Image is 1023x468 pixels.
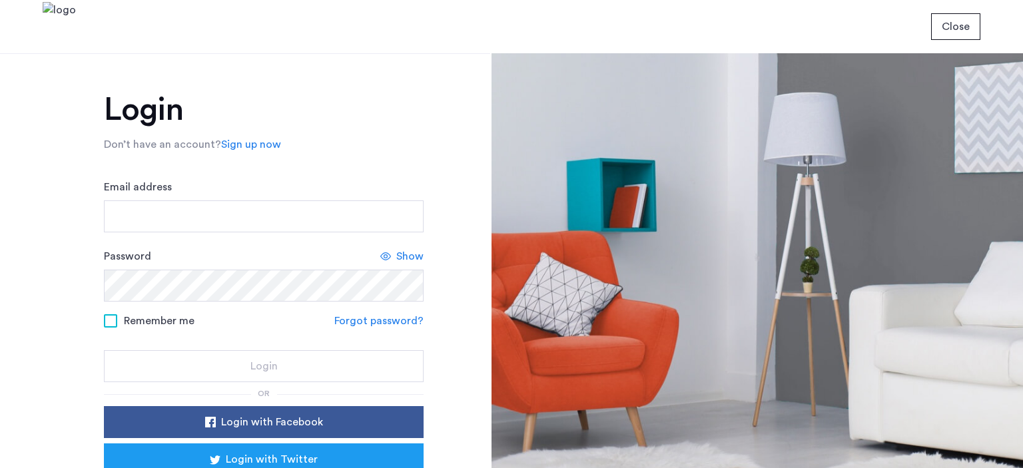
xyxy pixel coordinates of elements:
h1: Login [104,94,424,126]
label: Password [104,248,151,264]
span: Show [396,248,424,264]
span: Remember me [124,313,194,329]
span: or [258,389,270,397]
button: button [931,13,980,40]
span: Don’t have an account? [104,139,221,150]
span: Login with Twitter [226,451,318,467]
button: button [104,350,424,382]
button: button [104,406,424,438]
span: Login [250,358,278,374]
span: Close [942,19,970,35]
span: Login with Facebook [221,414,323,430]
img: logo [43,2,76,52]
a: Forgot password? [334,313,424,329]
label: Email address [104,179,172,195]
a: Sign up now [221,136,281,152]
